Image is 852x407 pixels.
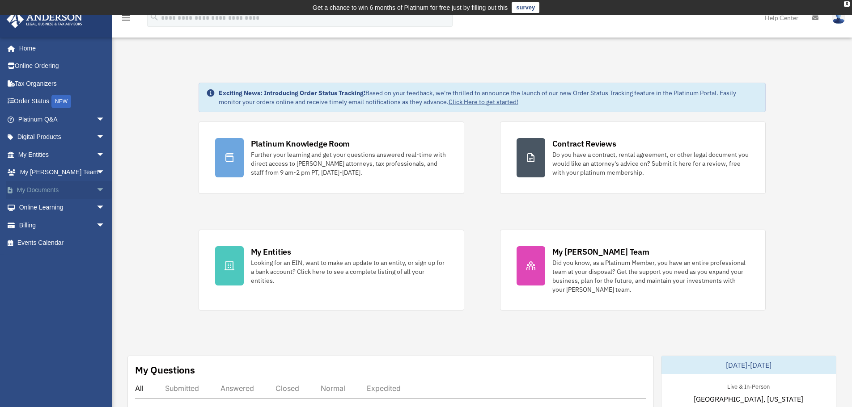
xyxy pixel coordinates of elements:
[6,216,119,234] a: Billingarrow_drop_down
[720,381,777,390] div: Live & In-Person
[6,110,119,128] a: Platinum Q&Aarrow_drop_down
[6,146,119,164] a: My Entitiesarrow_drop_down
[121,16,131,23] a: menu
[276,384,299,393] div: Closed
[96,128,114,147] span: arrow_drop_down
[661,356,836,374] div: [DATE]-[DATE]
[121,13,131,23] i: menu
[449,98,518,106] a: Click Here to get started!
[135,384,144,393] div: All
[199,122,464,194] a: Platinum Knowledge Room Further your learning and get your questions answered real-time with dire...
[220,384,254,393] div: Answered
[313,2,508,13] div: Get a chance to win 6 months of Platinum for free just by filling out this
[552,138,616,149] div: Contract Reviews
[4,11,85,28] img: Anderson Advisors Platinum Portal
[199,230,464,310] a: My Entities Looking for an EIN, want to make an update to an entity, or sign up for a bank accoun...
[219,88,758,106] div: Based on your feedback, we're thrilled to announce the launch of our new Order Status Tracking fe...
[96,164,114,182] span: arrow_drop_down
[500,230,766,310] a: My [PERSON_NAME] Team Did you know, as a Platinum Member, you have an entire professional team at...
[96,110,114,129] span: arrow_drop_down
[6,181,119,199] a: My Documentsarrow_drop_down
[552,258,749,294] div: Did you know, as a Platinum Member, you have an entire professional team at your disposal? Get th...
[552,150,749,177] div: Do you have a contract, rental agreement, or other legal document you would like an attorney's ad...
[251,246,291,257] div: My Entities
[500,122,766,194] a: Contract Reviews Do you have a contract, rental agreement, or other legal document you would like...
[51,95,71,108] div: NEW
[96,216,114,235] span: arrow_drop_down
[149,12,159,22] i: search
[251,258,448,285] div: Looking for an EIN, want to make an update to an entity, or sign up for a bank account? Click her...
[6,57,119,75] a: Online Ordering
[251,150,448,177] div: Further your learning and get your questions answered real-time with direct access to [PERSON_NAM...
[367,384,401,393] div: Expedited
[6,39,114,57] a: Home
[694,394,803,404] span: [GEOGRAPHIC_DATA], [US_STATE]
[6,199,119,217] a: Online Learningarrow_drop_down
[321,384,345,393] div: Normal
[552,246,649,257] div: My [PERSON_NAME] Team
[251,138,350,149] div: Platinum Knowledge Room
[832,11,845,24] img: User Pic
[6,164,119,181] a: My [PERSON_NAME] Teamarrow_drop_down
[219,89,365,97] strong: Exciting News: Introducing Order Status Tracking!
[6,75,119,92] a: Tax Organizers
[135,363,195,377] div: My Questions
[6,234,119,252] a: Events Calendar
[6,128,119,146] a: Digital Productsarrow_drop_down
[96,146,114,164] span: arrow_drop_down
[6,92,119,111] a: Order StatusNEW
[165,384,199,393] div: Submitted
[512,2,539,13] a: survey
[96,181,114,199] span: arrow_drop_down
[844,1,850,7] div: close
[96,199,114,217] span: arrow_drop_down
